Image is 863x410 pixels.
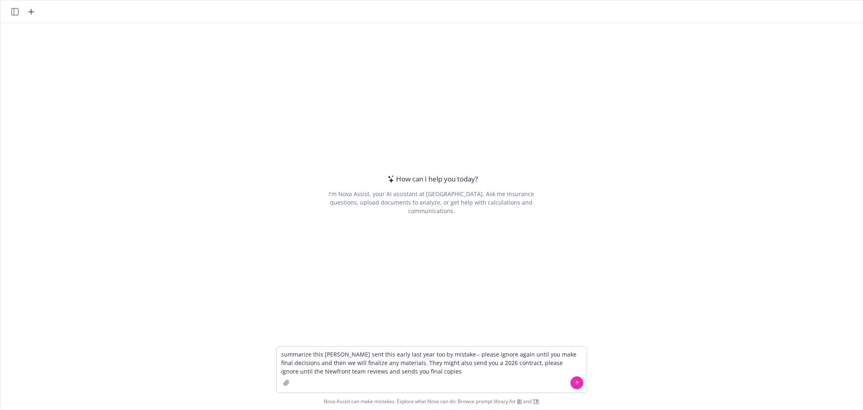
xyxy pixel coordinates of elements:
a: BI [517,398,522,405]
a: TR [533,398,539,405]
span: Nova Assist can make mistakes. Explore what Nova can do: Browse prompt library for and [4,393,859,410]
div: I'm Nova Assist, your AI assistant at [GEOGRAPHIC_DATA]. Ask me insurance questions, upload docum... [318,190,545,215]
textarea: summarize this [PERSON_NAME] sent this early last year too by mistake-- please ignore again until... [277,347,587,393]
div: How can I help you today? [385,174,478,184]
